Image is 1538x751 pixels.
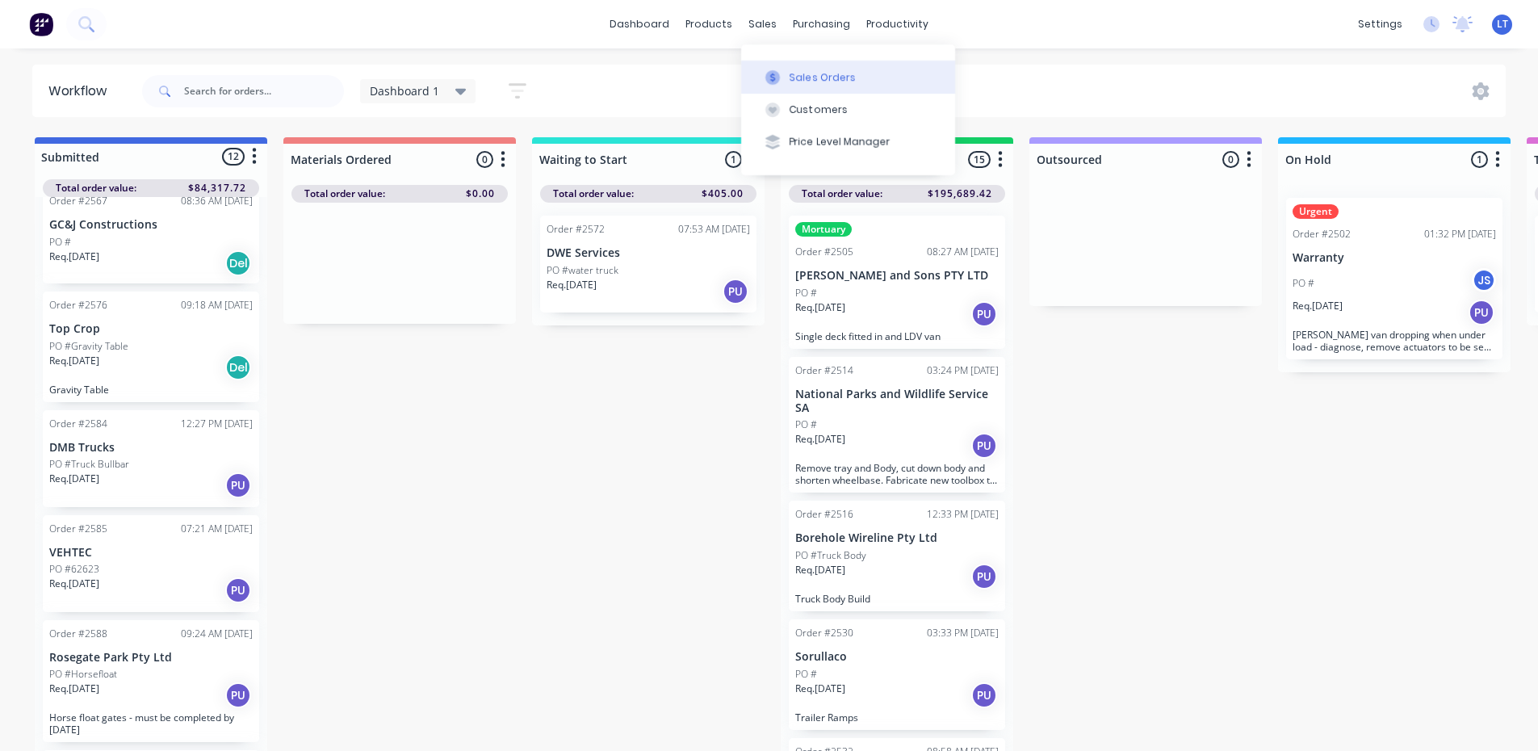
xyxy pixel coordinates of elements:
[49,298,107,313] div: Order #2576
[928,187,992,201] span: $195,689.42
[789,357,1005,493] div: Order #251403:24 PM [DATE]National Parks and Wildlife Service SAPO #Req.[DATE]PURemove tray and B...
[795,563,845,577] p: Req. [DATE]
[225,682,251,708] div: PU
[789,216,1005,349] div: MortuaryOrder #250508:27 AM [DATE][PERSON_NAME] and Sons PTY LTDPO #Req.[DATE]PUSingle deck fitte...
[49,522,107,536] div: Order #2585
[43,165,259,283] div: Order #256708:36 AM [DATE]GC&J ConstructionsPO #Req.[DATE]Del
[795,363,853,378] div: Order #2514
[49,457,129,472] p: PO #Truck Bullbar
[540,216,756,313] div: Order #257207:53 AM [DATE]DWE ServicesPO #water truckReq.[DATE]PU
[49,651,253,665] p: Rosegate Park Pty Ltd
[1350,12,1410,36] div: settings
[790,70,856,85] div: Sales Orders
[790,135,891,149] div: Price Level Manager
[795,388,999,415] p: National Parks and Wildlife Service SA
[181,522,253,536] div: 07:21 AM [DATE]
[553,187,634,201] span: Total order value:
[789,501,1005,611] div: Order #251612:33 PM [DATE]Borehole Wireline Pty LtdPO #Truck BodyReq.[DATE]PUTruck Body Build
[802,187,882,201] span: Total order value:
[1286,198,1502,359] div: UrgentOrder #250201:32 PM [DATE]WarrantyPO #JSReq.[DATE]PU[PERSON_NAME] van dropping when under l...
[971,564,997,589] div: PU
[43,620,259,743] div: Order #258809:24 AM [DATE]Rosegate Park Pty LtdPO #HorsefloatReq.[DATE]PUHorse float gates - must...
[49,250,99,264] p: Req. [DATE]
[43,410,259,507] div: Order #258412:27 PM [DATE]DMB TrucksPO #Truck BullbarReq.[DATE]PU
[927,626,999,640] div: 03:33 PM [DATE]
[971,682,997,708] div: PU
[795,286,817,300] p: PO #
[547,263,618,278] p: PO #water truck
[370,82,439,99] span: Dashboard 1
[677,12,740,36] div: products
[795,245,853,259] div: Order #2505
[795,667,817,682] p: PO #
[49,194,107,208] div: Order #2567
[49,667,117,682] p: PO #Horsefloat
[181,298,253,313] div: 09:18 AM [DATE]
[795,626,853,640] div: Order #2530
[795,548,866,563] p: PO #Truck Body
[1293,329,1496,353] p: [PERSON_NAME] van dropping when under load - diagnose, remove actuators to be sent away for repai...
[49,384,253,396] p: Gravity Table
[49,218,253,232] p: GC&J Constructions
[1472,268,1496,292] div: JS
[225,577,251,603] div: PU
[225,355,251,380] div: Del
[795,222,852,237] div: Mortuary
[858,12,937,36] div: productivity
[547,278,597,292] p: Req. [DATE]
[547,222,605,237] div: Order #2572
[225,250,251,276] div: Del
[795,507,853,522] div: Order #2516
[1469,300,1494,325] div: PU
[49,577,99,591] p: Req. [DATE]
[184,75,344,107] input: Search for orders...
[795,432,845,447] p: Req. [DATE]
[49,546,253,560] p: VEHTEC
[1424,227,1496,241] div: 01:32 PM [DATE]
[49,711,253,736] p: Horse float gates - must be completed by [DATE]
[181,627,253,641] div: 09:24 AM [DATE]
[49,322,253,336] p: Top Crop
[43,292,259,402] div: Order #257609:18 AM [DATE]Top CropPO #Gravity TableReq.[DATE]DelGravity Table
[795,300,845,315] p: Req. [DATE]
[740,12,785,36] div: sales
[304,187,385,201] span: Total order value:
[466,187,495,201] span: $0.00
[49,235,71,250] p: PO #
[971,301,997,327] div: PU
[785,12,858,36] div: purchasing
[741,126,955,158] button: Price Level Manager
[795,330,999,342] p: Single deck fitted in and LDV van
[1497,17,1508,31] span: LT
[49,627,107,641] div: Order #2588
[1293,276,1314,291] p: PO #
[702,187,744,201] span: $405.00
[741,61,955,93] button: Sales Orders
[1293,299,1343,313] p: Req. [DATE]
[49,472,99,486] p: Req. [DATE]
[48,82,115,101] div: Workflow
[43,515,259,612] div: Order #258507:21 AM [DATE]VEHTECPO #62623Req.[DATE]PU
[795,711,999,724] p: Trailer Ramps
[601,12,677,36] a: dashboard
[795,269,999,283] p: [PERSON_NAME] and Sons PTY LTD
[1293,204,1339,219] div: Urgent
[678,222,750,237] div: 07:53 AM [DATE]
[49,354,99,368] p: Req. [DATE]
[181,194,253,208] div: 08:36 AM [DATE]
[1293,227,1351,241] div: Order #2502
[927,507,999,522] div: 12:33 PM [DATE]
[49,339,128,354] p: PO #Gravity Table
[789,619,1005,730] div: Order #253003:33 PM [DATE]SorullacoPO #Req.[DATE]PUTrailer Ramps
[795,462,999,486] p: Remove tray and Body, cut down body and shorten wheelbase. Fabricate new toolbox to fit on tray t...
[927,363,999,378] div: 03:24 PM [DATE]
[225,472,251,498] div: PU
[29,12,53,36] img: Factory
[49,682,99,696] p: Req. [DATE]
[971,433,997,459] div: PU
[49,417,107,431] div: Order #2584
[795,682,845,696] p: Req. [DATE]
[49,562,99,577] p: PO #62623
[723,279,748,304] div: PU
[547,246,750,260] p: DWE Services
